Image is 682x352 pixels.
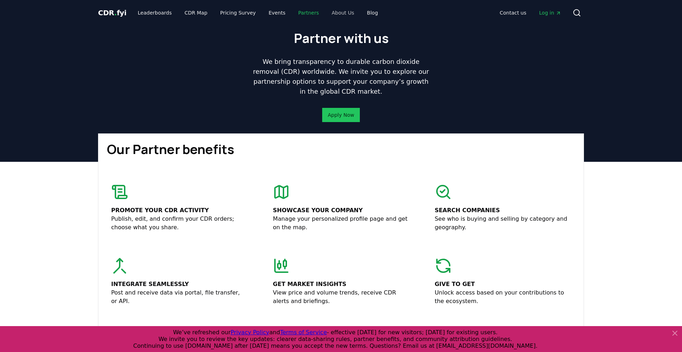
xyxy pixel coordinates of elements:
h1: Our Partner benefits [107,142,575,156]
p: We bring transparency to durable carbon dioxide removal (CDR) worldwide. We invite you to explore... [250,57,432,97]
a: CDR.fyi [98,8,126,18]
h1: Partner with us [294,31,389,45]
a: Partners [293,6,325,19]
nav: Main [132,6,384,19]
p: Publish, edit, and confirm your CDR orders; choose what you share. [111,215,247,232]
a: About Us [326,6,360,19]
p: Search companies [435,206,571,215]
a: Apply Now [328,111,354,119]
p: Showcase your company [273,206,409,215]
p: Manage your personalized profile page and get on the map. [273,215,409,232]
a: Blog [361,6,384,19]
p: See who is buying and selling by category and geography. [435,215,571,232]
nav: Main [494,6,567,19]
a: Log in [534,6,567,19]
p: View price and volume trends, receive CDR alerts and briefings. [273,288,409,306]
button: Apply Now [322,108,360,122]
p: Post and receive data via portal, file transfer, or API. [111,288,247,306]
a: Contact us [494,6,532,19]
span: . [114,9,117,17]
p: Give to get [435,280,571,288]
span: CDR fyi [98,9,126,17]
span: Log in [539,9,561,16]
a: Events [263,6,291,19]
a: Leaderboards [132,6,178,19]
a: Pricing Survey [215,6,261,19]
p: Get market insights [273,280,409,288]
p: Promote your CDR activity [111,206,247,215]
a: CDR Map [179,6,213,19]
p: Integrate seamlessly [111,280,247,288]
p: Unlock access based on your contributions to the ecosystem. [435,288,571,306]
